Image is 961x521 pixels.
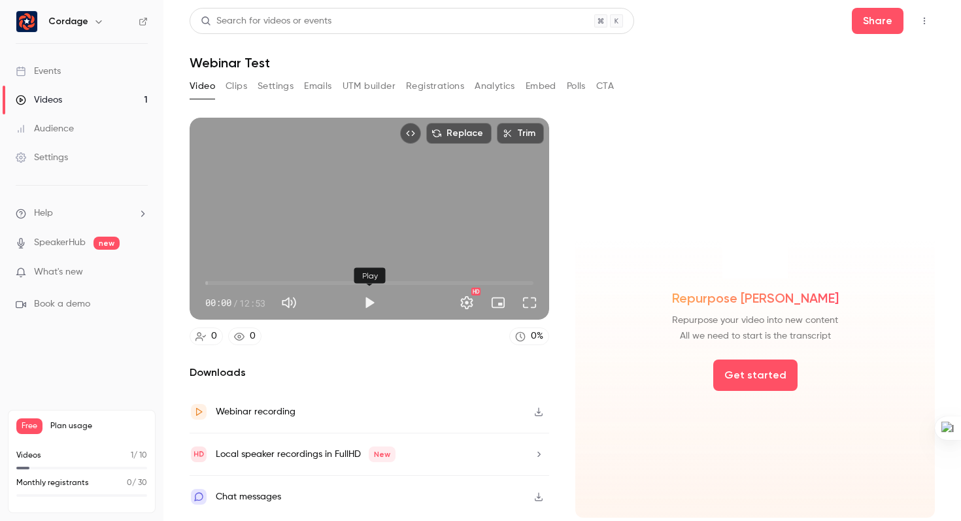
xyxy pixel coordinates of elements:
[509,328,549,345] a: 0%
[16,93,62,107] div: Videos
[127,477,147,489] p: / 30
[485,290,511,316] button: Turn on miniplayer
[228,328,261,345] a: 0
[672,289,839,307] span: Repurpose [PERSON_NAME]
[34,297,90,311] span: Book a demo
[250,329,256,343] div: 0
[16,207,148,220] li: help-dropdown-opener
[205,296,265,310] div: 00:00
[34,265,83,279] span: What's new
[16,477,89,489] p: Monthly registrants
[516,290,543,316] button: Full screen
[216,489,281,505] div: Chat messages
[131,452,133,460] span: 1
[258,76,294,97] button: Settings
[356,290,382,316] button: Play
[131,450,147,462] p: / 10
[406,76,464,97] button: Registrations
[226,76,247,97] button: Clips
[400,123,421,144] button: Embed video
[16,122,74,135] div: Audience
[531,329,543,343] div: 0 %
[216,446,396,462] div: Local speaker recordings in FullHD
[852,8,903,34] button: Share
[454,290,480,316] button: Settings
[672,312,838,344] span: Repurpose your video into new content All we need to start is the transcript
[216,404,295,420] div: Webinar recording
[190,365,549,380] h2: Downloads
[16,151,68,164] div: Settings
[914,10,935,31] button: Top Bar Actions
[596,76,614,97] button: CTA
[426,123,492,144] button: Replace
[526,76,556,97] button: Embed
[93,237,120,250] span: new
[34,207,53,220] span: Help
[127,479,132,487] span: 0
[567,76,586,97] button: Polls
[48,15,88,28] h6: Cordage
[475,76,515,97] button: Analytics
[211,329,217,343] div: 0
[190,328,223,345] a: 0
[369,446,396,462] span: New
[713,360,798,391] button: Get started
[16,65,61,78] div: Events
[276,290,302,316] button: Mute
[304,76,331,97] button: Emails
[190,76,215,97] button: Video
[239,296,265,310] span: 12:53
[205,296,231,310] span: 00:00
[354,268,386,284] div: Play
[16,11,37,32] img: Cordage
[497,123,544,144] button: Trim
[34,236,86,250] a: SpeakerHub
[201,14,331,28] div: Search for videos or events
[50,421,147,431] span: Plan usage
[16,418,42,434] span: Free
[190,55,935,71] h1: Webinar Test
[16,450,41,462] p: Videos
[343,76,396,97] button: UTM builder
[471,288,480,295] div: HD
[233,296,238,310] span: /
[132,267,148,278] iframe: Noticeable Trigger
